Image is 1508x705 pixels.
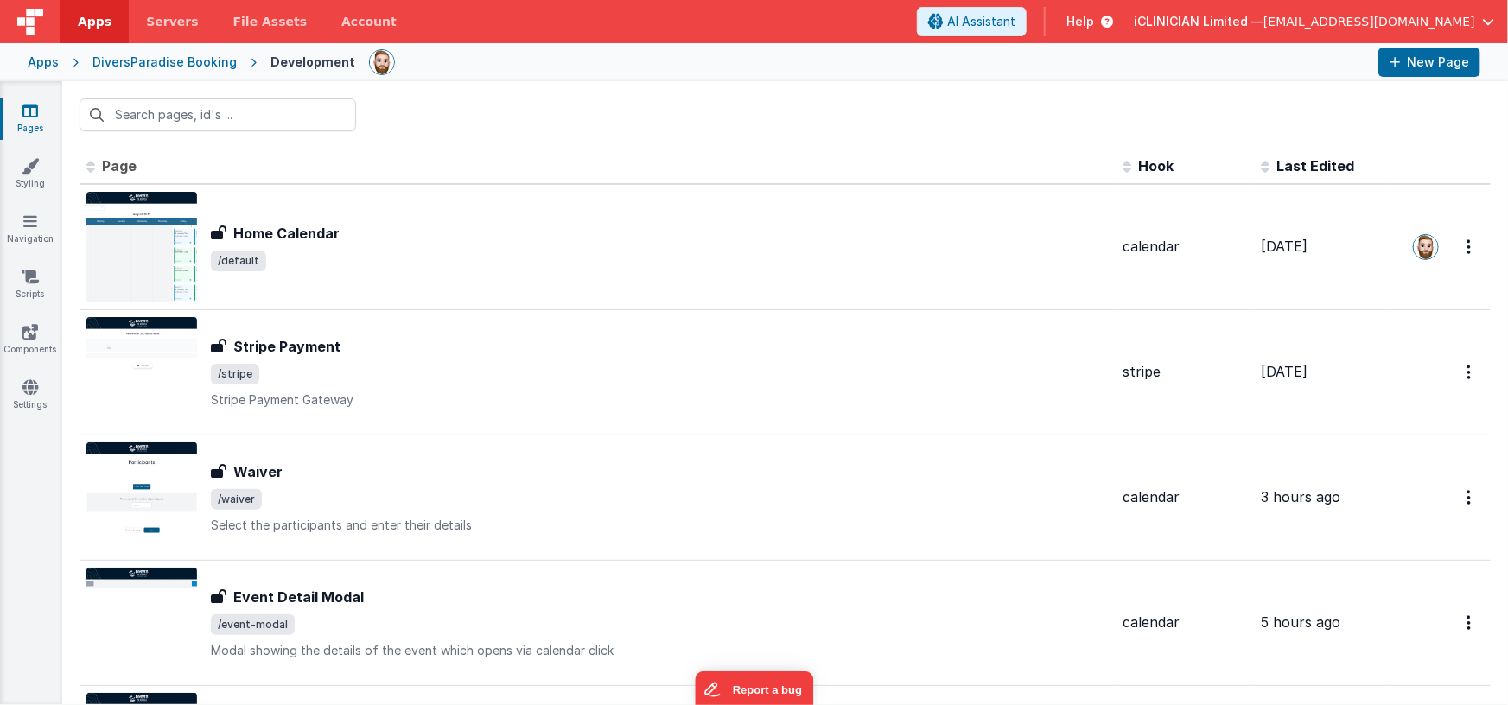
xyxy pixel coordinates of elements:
[1414,235,1438,259] img: 338b8ff906eeea576da06f2fc7315c1b
[1261,613,1340,631] span: 5 hours ago
[28,54,59,71] div: Apps
[78,13,111,30] span: Apps
[1263,13,1475,30] span: [EMAIL_ADDRESS][DOMAIN_NAME]
[1134,13,1263,30] span: iCLINICIAN Limited —
[211,489,262,510] span: /waiver
[1066,13,1094,30] span: Help
[1261,488,1340,505] span: 3 hours ago
[917,7,1027,36] button: AI Assistant
[1378,48,1480,77] button: New Page
[1456,354,1484,390] button: Options
[233,461,283,482] h3: Waiver
[1456,605,1484,640] button: Options
[233,587,364,607] h3: Event Detail Modal
[270,54,355,71] div: Development
[1456,480,1484,515] button: Options
[1134,13,1494,30] button: iCLINICIAN Limited — [EMAIL_ADDRESS][DOMAIN_NAME]
[1261,238,1308,255] span: [DATE]
[80,98,356,131] input: Search pages, id's ...
[1456,229,1484,264] button: Options
[92,54,237,71] div: DiversParadise Booking
[233,13,308,30] span: File Assets
[1261,363,1308,380] span: [DATE]
[1123,613,1247,632] div: calendar
[370,50,394,74] img: 338b8ff906eeea576da06f2fc7315c1b
[1276,157,1354,175] span: Last Edited
[211,614,295,635] span: /event-modal
[211,642,1109,659] p: Modal showing the details of the event which opens via calendar click
[1123,237,1247,257] div: calendar
[1123,362,1247,382] div: stripe
[211,517,1109,534] p: Select the participants and enter their details
[233,336,340,357] h3: Stripe Payment
[1123,487,1247,507] div: calendar
[211,364,259,384] span: /stripe
[233,223,340,244] h3: Home Calendar
[211,251,266,271] span: /default
[1138,157,1174,175] span: Hook
[146,13,198,30] span: Servers
[211,391,1109,409] p: Stripe Payment Gateway
[947,13,1015,30] span: AI Assistant
[102,157,137,175] span: Page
